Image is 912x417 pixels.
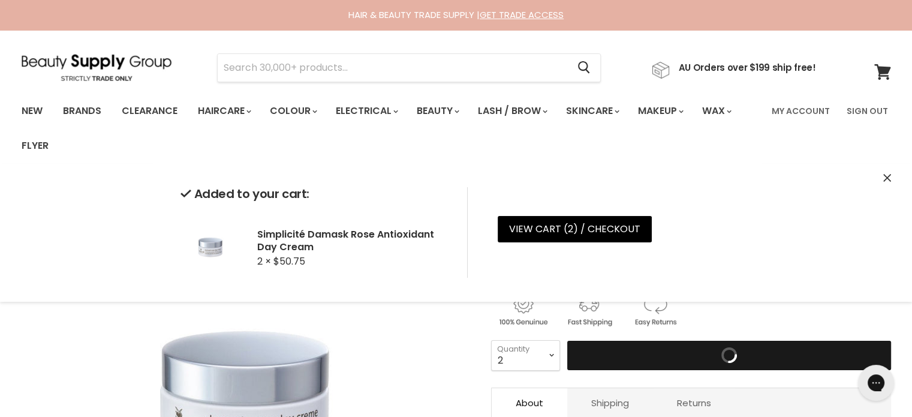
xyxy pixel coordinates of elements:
[257,228,448,253] h2: Simplicité Damask Rose Antioxidant Day Cream
[7,9,906,21] div: HAIR & BEAUTY TRADE SUPPLY |
[480,8,564,21] a: GET TRADE ACCESS
[189,98,258,124] a: Haircare
[217,53,601,82] form: Product
[113,98,186,124] a: Clearance
[180,218,240,278] img: Simplicité Damask Rose Antioxidant Day Cream
[491,292,555,328] img: genuine.gif
[7,94,906,163] nav: Main
[498,216,652,242] a: View cart (2) / Checkout
[408,98,466,124] a: Beauty
[568,222,573,236] span: 2
[327,98,405,124] a: Electrical
[557,98,627,124] a: Skincare
[13,94,764,163] ul: Main menu
[629,98,691,124] a: Makeup
[273,254,305,268] span: $50.75
[257,254,271,268] span: 2 ×
[693,98,739,124] a: Wax
[557,292,621,328] img: shipping.gif
[13,133,58,158] a: Flyer
[852,361,900,405] iframe: Gorgias live chat messenger
[764,98,837,124] a: My Account
[568,54,600,82] button: Search
[54,98,110,124] a: Brands
[261,98,324,124] a: Colour
[13,98,52,124] a: New
[218,54,568,82] input: Search
[883,172,891,185] button: Close
[491,340,560,370] select: Quantity
[623,292,687,328] img: returns.gif
[469,98,555,124] a: Lash / Brow
[180,187,448,201] h2: Added to your cart:
[839,98,895,124] a: Sign Out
